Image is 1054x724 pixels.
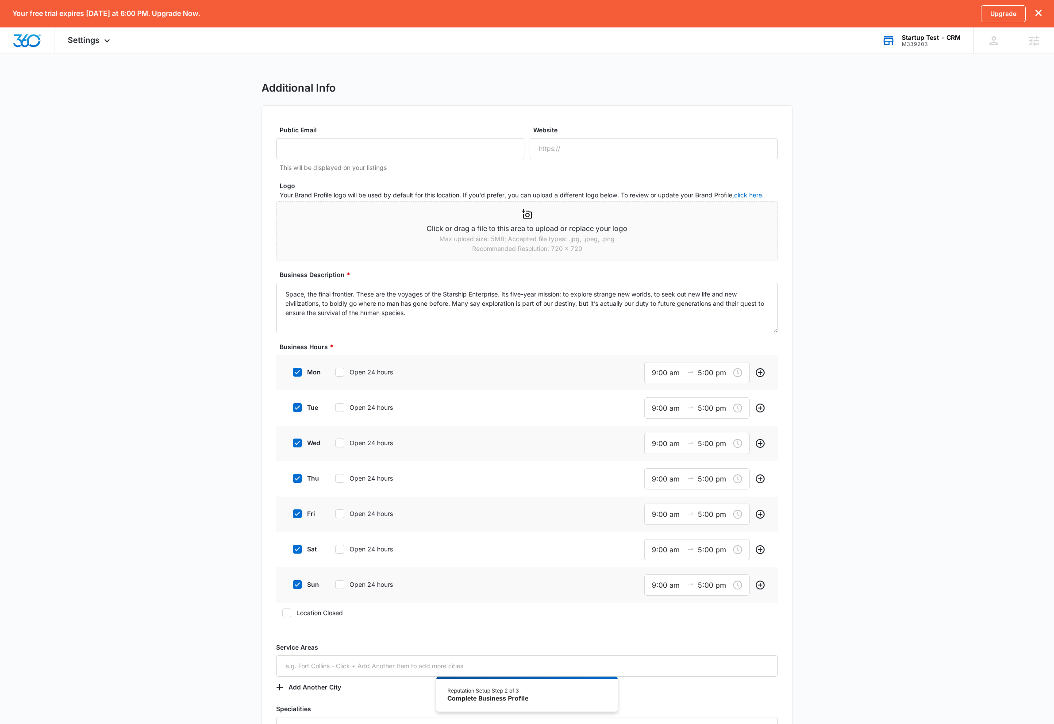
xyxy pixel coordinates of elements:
p: Your Brand Profile logo will be used by default for this location. If you'd prefer, you can uploa... [280,190,778,200]
input: Closed [698,474,730,485]
input: https:// [530,138,778,159]
textarea: Space, the final frontier. These are the voyages of the Starship Enterprise. Its five-year missio... [276,283,778,333]
span: to [687,474,694,481]
label: fri [287,509,322,518]
input: e.g. Fort Collins - Click + Add Another Item to add more cities [276,655,778,677]
label: Public Email [280,125,528,135]
label: Specialities [276,704,778,717]
input: Open [652,367,684,378]
span: to [687,368,694,375]
label: Business Description [280,270,781,279]
input: Closed [698,544,730,555]
label: wed [287,438,322,447]
div: Reputation Setup Step 2 of 3 [447,687,528,695]
button: dismiss this dialog [1035,9,1042,18]
span: Settings [68,35,100,45]
button: Add [753,543,767,557]
input: Open [652,544,684,555]
span: swap-right [687,439,694,446]
label: sat [287,544,322,554]
button: Add [753,366,767,380]
span: swap-right [687,404,694,411]
input: Open [652,403,684,414]
label: tue [287,403,322,412]
span: swap-right [687,581,694,588]
input: Open [652,509,684,520]
button: Add [753,578,767,592]
label: sun [287,580,322,589]
label: Open 24 hours [329,367,413,377]
span: swap-right [687,368,694,375]
input: Closed [698,509,730,520]
input: Closed [698,580,730,591]
input: Open [652,474,684,485]
div: account name [902,34,961,41]
span: to [687,581,694,588]
span: swap-right [687,510,694,517]
label: thu [287,474,322,483]
label: Location Closed [276,608,778,617]
div: account id [902,41,961,47]
button: Add [753,401,767,415]
label: Service Areas [276,643,778,655]
h1: Additional Info [262,81,336,95]
div: Complete Business Profile [447,695,528,703]
label: Open 24 hours [329,403,413,412]
button: Add [753,436,767,451]
p: Click or drag a file to this area to upload or replace your logo [277,223,777,234]
input: Open [652,580,684,591]
button: Add [753,472,767,486]
span: to [687,545,694,552]
label: Business Hours [280,342,781,351]
input: Open [652,438,684,449]
span: Click or drag a file to this area to upload or replace your logoMax upload size: 5MB; Accepted fi... [277,202,777,261]
label: Open 24 hours [329,438,413,447]
button: Add [753,507,767,521]
span: to [687,439,694,446]
p: Max upload size: 5MB; Accepted file types: .jpg, .jpeg, .png [277,234,777,244]
label: Website [533,125,781,135]
input: Closed [698,403,730,414]
label: Open 24 hours [329,544,413,554]
label: Open 24 hours [329,474,413,483]
label: Logo [280,181,781,190]
label: Open 24 hours [329,509,413,518]
a: Upgrade [981,5,1026,22]
span: to [687,404,694,411]
label: Open 24 hours [329,580,413,589]
p: Recommended Resolution: 720 × 720 [277,244,777,254]
span: swap-right [687,545,694,552]
button: Add Another City [276,677,350,698]
span: to [687,510,694,517]
div: Settings [54,27,126,54]
span: swap-right [687,474,694,481]
input: Closed [698,438,730,449]
a: click here. [734,191,764,199]
label: mon [287,367,322,377]
input: Closed [698,367,730,378]
p: Your free trial expires [DATE] at 6:00 PM. Upgrade Now. [12,9,200,18]
p: This will be displayed on your listings [280,163,524,172]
